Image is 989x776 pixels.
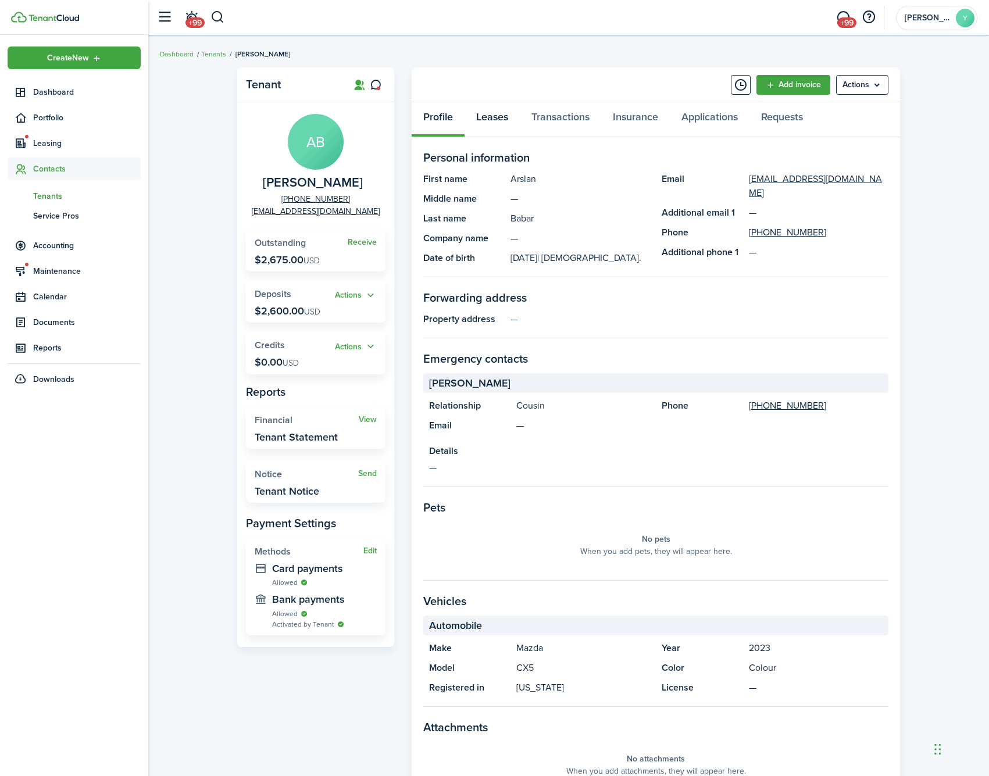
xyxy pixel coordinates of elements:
[33,112,141,124] span: Portfolio
[255,485,319,497] widget-stats-description: Tenant Notice
[520,102,601,137] a: Transactions
[662,226,743,239] panel-main-title: Phone
[423,616,888,635] panel-main-section-header: Automobile
[33,86,141,98] span: Dashboard
[255,546,363,557] widget-stats-title: Methods
[33,373,74,385] span: Downloads
[246,514,385,532] panel-main-subtitle: Payment Settings
[731,75,751,95] button: Timeline
[749,102,815,137] a: Requests
[423,212,505,226] panel-main-title: Last name
[662,681,743,695] panel-main-title: License
[272,563,377,574] widget-stats-description: Card payments
[756,75,830,95] a: Add invoice
[510,251,650,265] panel-main-description: [DATE]
[642,533,670,545] panel-main-placeholder-title: No pets
[272,577,298,588] span: Allowed
[272,593,377,605] widget-stats-description: Bank payments
[33,190,141,202] span: Tenants
[255,338,285,352] span: Credits
[662,206,743,220] panel-main-title: Additional email 1
[790,650,989,776] iframe: Chat Widget
[423,149,888,166] panel-main-section-title: Personal information
[180,3,202,33] a: Notifications
[348,238,377,247] a: Receive
[662,641,743,655] panel-main-title: Year
[423,289,888,306] panel-main-section-title: Forwarding address
[281,193,350,205] a: [PHONE_NUMBER]
[11,12,27,23] img: TenantCloud
[33,210,141,222] span: Service Pros
[272,619,334,630] span: Activated by Tenant
[537,251,641,264] span: | [DEMOGRAPHIC_DATA].
[749,172,888,200] a: [EMAIL_ADDRESS][DOMAIN_NAME]
[153,6,176,28] button: Open sidebar
[516,681,650,695] panel-main-description: [US_STATE]
[8,81,141,103] a: Dashboard
[423,231,505,245] panel-main-title: Company name
[272,609,298,619] span: Allowed
[662,172,743,200] panel-main-title: Email
[423,350,888,367] panel-main-section-title: Emergency contacts
[465,102,520,137] a: Leases
[516,399,650,413] panel-main-description: Cousin
[662,661,743,675] panel-main-title: Color
[358,469,377,478] a: Send
[627,753,685,765] panel-main-placeholder-title: No attachments
[288,114,344,170] avatar-text: AB
[335,289,377,302] button: Actions
[934,732,941,767] div: Drag
[160,49,194,59] a: Dashboard
[749,641,883,655] panel-main-description: 2023
[255,431,338,443] widget-stats-description: Tenant Statement
[836,75,888,95] menu-btn: Actions
[210,8,225,27] button: Search
[510,231,650,245] panel-main-description: —
[335,340,377,353] button: Open menu
[429,681,510,695] panel-main-title: Registered in
[255,356,299,368] p: $0.00
[335,340,377,353] button: Actions
[28,15,79,22] img: TenantCloud
[33,265,141,277] span: Maintenance
[423,499,888,516] panel-main-section-title: Pets
[429,419,510,432] panel-main-title: Email
[8,337,141,359] a: Reports
[8,47,141,69] button: Open menu
[423,251,505,265] panel-main-title: Date of birth
[662,245,743,259] panel-main-title: Additional phone 1
[255,305,320,317] p: $2,600.00
[246,383,385,400] panel-main-subtitle: Reports
[749,399,826,413] a: [PHONE_NUMBER]
[510,192,650,206] panel-main-description: —
[304,255,320,267] span: USD
[905,14,951,22] span: Yates
[749,226,826,239] a: [PHONE_NUMBER]
[185,17,205,28] span: +99
[359,415,377,424] a: View
[255,254,320,266] p: $2,675.00
[859,8,879,27] button: Open resource center
[283,357,299,369] span: USD
[33,163,141,175] span: Contacts
[255,469,358,480] widget-stats-title: Notice
[423,718,888,736] panel-main-section-title: Attachments
[47,54,89,62] span: Create New
[423,192,505,206] panel-main-title: Middle name
[670,102,749,137] a: Applications
[749,681,883,695] panel-main-description: —
[580,545,732,557] panel-main-placeholder-description: When you add pets, they will appear here.
[510,172,650,186] panel-main-description: Arslan
[429,376,510,391] span: [PERSON_NAME]
[429,661,510,675] panel-main-title: Model
[246,78,339,91] panel-main-title: Tenant
[255,236,306,249] span: Outstanding
[510,212,650,226] panel-main-description: Babar
[201,49,226,59] a: Tenants
[252,205,380,217] a: [EMAIL_ADDRESS][DOMAIN_NAME]
[516,641,650,655] panel-main-description: Mazda
[33,291,141,303] span: Calendar
[33,342,141,354] span: Reports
